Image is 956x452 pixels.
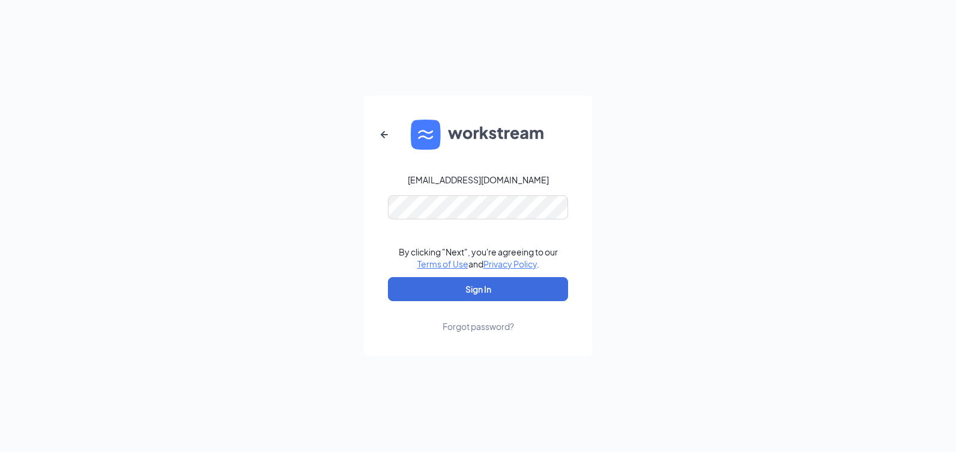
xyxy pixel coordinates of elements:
[483,258,537,269] a: Privacy Policy
[399,246,558,270] div: By clicking "Next", you're agreeing to our and .
[388,277,568,301] button: Sign In
[443,301,514,332] a: Forgot password?
[370,120,399,149] button: ArrowLeftNew
[377,127,392,142] svg: ArrowLeftNew
[417,258,468,269] a: Terms of Use
[408,174,549,186] div: [EMAIL_ADDRESS][DOMAIN_NAME]
[411,120,545,150] img: WS logo and Workstream text
[443,320,514,332] div: Forgot password?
